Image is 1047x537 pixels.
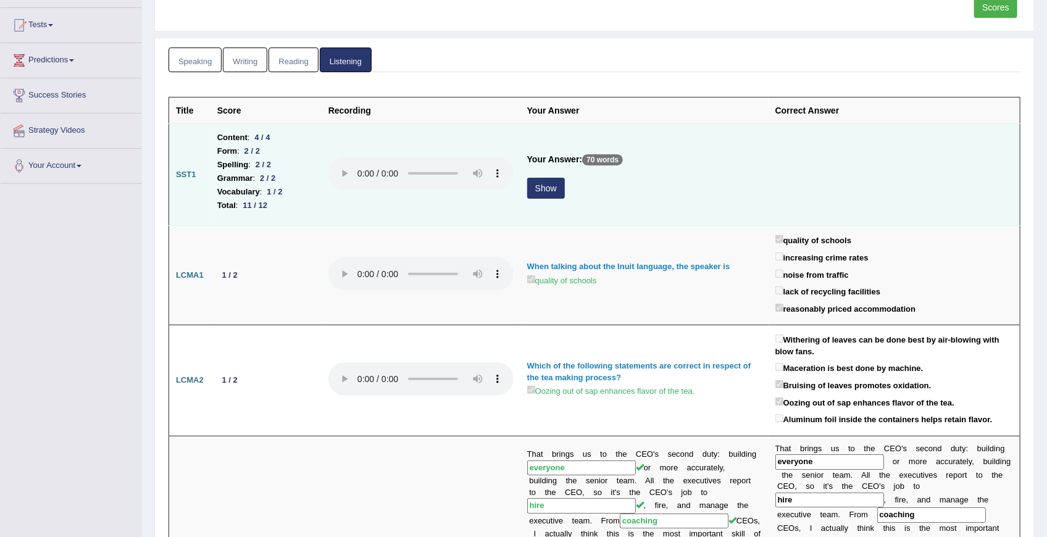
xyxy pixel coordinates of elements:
b: l [988,444,990,453]
b: c [790,510,795,519]
b: h [844,481,848,491]
b: t [820,510,823,519]
b: i [1000,457,1002,466]
div: 2 / 2 [240,145,265,158]
b: s [933,470,938,480]
b: u [832,523,836,533]
b: y [845,523,849,533]
th: Recording [322,98,520,124]
b: e [899,470,904,480]
b: d [938,444,942,453]
b: e [807,510,811,519]
b: e [786,510,790,519]
b: t [782,470,785,480]
b: k [870,523,875,533]
b: n [996,444,1000,453]
b: h [922,523,926,533]
a: Your Account [1,149,141,180]
label: Oozing out of sap enhances flavor of the tea. [527,383,695,398]
b: r [899,495,901,504]
b: c [825,523,830,533]
b: m [844,470,851,480]
b: l [869,470,870,480]
input: lack of recycling facilities [775,286,783,294]
b: u [949,457,953,466]
b: c [912,470,917,480]
b: t [921,470,924,480]
b: ' [901,444,903,453]
b: e [806,470,811,480]
b: o [817,470,821,480]
b: Form [217,144,238,158]
b: t [883,523,886,533]
b: v [925,470,929,480]
b: i [986,444,988,453]
b: l [843,523,845,533]
b: s [951,523,955,533]
b: , [795,481,798,491]
b: t [879,470,882,480]
b: h [780,444,785,453]
b: s [881,481,885,491]
b: s [906,523,911,533]
b: e [998,470,1003,480]
b: p [974,523,978,533]
li: : [217,144,315,158]
b: t [799,510,801,519]
b: b [983,457,988,466]
b: g [960,495,964,504]
b: t [992,470,995,480]
b: n [993,523,997,533]
b: h [980,495,984,504]
input: reasonably priced accommodation [775,304,783,312]
b: r [953,457,956,466]
b: : [966,444,969,453]
b: r [946,470,949,480]
label: noise from traffic [775,267,849,281]
input: Withering of leaves can be done best by air-blowing with blow fans. [775,335,783,343]
b: t [830,523,832,533]
input: blank [775,454,884,470]
b: m [909,457,916,466]
div: 1 / 2 [262,186,288,199]
input: quality of schools [775,235,783,243]
div: Which of the following statements are correct in respect of the tea making process? [527,360,762,383]
b: ' [880,481,881,491]
b: m [940,523,946,533]
b: i [864,523,866,533]
b: r [897,457,899,466]
b: h [866,444,870,453]
b: i [815,470,817,480]
b: e [926,523,930,533]
b: g [1001,444,1005,453]
b: i [923,470,925,480]
b: e [788,470,793,480]
b: e [871,444,875,453]
b: t [965,470,967,480]
b: a [827,510,832,519]
b: t [842,481,845,491]
b: C [884,444,890,453]
b: s [835,444,840,453]
div: 1 / 2 [217,374,243,387]
b: d [990,444,994,453]
b: a [840,470,844,480]
b: t [848,444,851,453]
b: e [835,470,840,480]
b: . [851,470,853,480]
label: increasing crime rates [775,250,869,264]
li: : [217,131,315,144]
b: o [979,523,983,533]
th: Score [211,98,322,124]
label: Aluminum foil inside the containers helps retain flavor. [775,412,993,426]
b: i [801,510,803,519]
b: t [919,523,922,533]
a: Listening [320,48,372,73]
label: quality of schools [775,233,852,247]
b: e [908,470,912,480]
b: i [992,457,994,466]
div: 2 / 2 [251,159,276,172]
b: o [857,510,861,519]
b: l [841,523,843,533]
b: n [951,495,955,504]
